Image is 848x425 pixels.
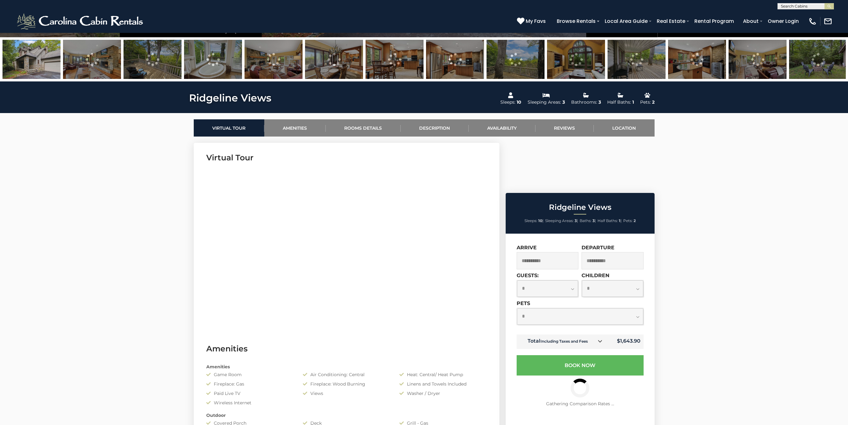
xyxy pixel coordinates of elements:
img: 167126598 [184,40,242,79]
a: Availability [469,119,535,137]
a: Real Estate [654,16,688,27]
div: Paid Live TV [202,390,298,396]
img: White-1-2.png [16,12,146,31]
img: 167126614 [789,40,847,79]
button: Book Now [517,355,644,376]
div: Wireless Internet [202,400,298,406]
li: | [580,217,596,225]
small: Including Taxes and Fees [540,339,588,344]
label: Guests: [517,272,539,278]
div: Fireplace: Gas [202,381,298,387]
a: Rooms Details [326,119,401,137]
span: Sleeping Areas: [545,218,574,223]
a: Browse Rentals [554,16,599,27]
div: Washer / Dryer [395,390,491,396]
strong: 10 [538,218,542,223]
a: Rental Program [691,16,737,27]
img: phone-regular-white.png [808,17,817,26]
a: My Favs [517,17,547,25]
div: Linens and Towels Included [395,381,491,387]
div: Fireplace: Wood Burning [298,381,395,387]
a: Virtual Tour [194,119,264,137]
strong: 1 [619,218,620,223]
li: | [598,217,622,225]
img: 167126581 [245,40,303,79]
img: 167126578 [63,40,121,79]
div: Game Room [202,371,298,378]
img: 167126605 [124,40,182,79]
span: Half Baths: [598,218,618,223]
div: Amenities [202,364,492,370]
span: Baths: [580,218,592,223]
strong: 2 [634,218,636,223]
div: Views [298,390,395,396]
strong: 3 [575,218,577,223]
img: 167126584 [426,40,484,79]
span: Gathering Comparison Rates ... [546,401,614,407]
img: 167126582 [305,40,363,79]
img: mail-regular-white.png [824,17,832,26]
span: Sleeps: [524,218,537,223]
img: 167126579 [547,40,605,79]
a: Owner Login [765,16,802,27]
span: My Favs [526,17,546,25]
h3: Amenities [206,343,487,354]
img: 167126580 [729,40,787,79]
label: Departure [582,245,614,251]
a: Amenities [264,119,326,137]
img: 167126610 [487,40,545,79]
td: $1,643.90 [607,334,644,349]
div: Air Conditioning: Central [298,371,395,378]
div: Outdoor [202,412,492,418]
span: Pets: [623,218,633,223]
label: Arrive [517,245,537,251]
img: 167126585 [668,40,726,79]
a: Location [594,119,655,137]
a: Reviews [535,119,594,137]
li: | [545,217,578,225]
img: 167126608 [608,40,666,79]
img: 166786223 [3,40,61,79]
label: Pets [517,300,530,306]
h2: Ridgeline Views [507,203,653,211]
a: About [740,16,762,27]
h3: Virtual Tour [206,152,487,163]
td: Total [517,334,607,349]
strong: 3 [593,218,595,223]
a: Description [401,119,469,137]
label: Children [582,272,609,278]
img: 167126583 [366,40,424,79]
a: Local Area Guide [602,16,651,27]
div: Heat: Central/ Heat Pump [395,371,491,378]
li: | [524,217,544,225]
